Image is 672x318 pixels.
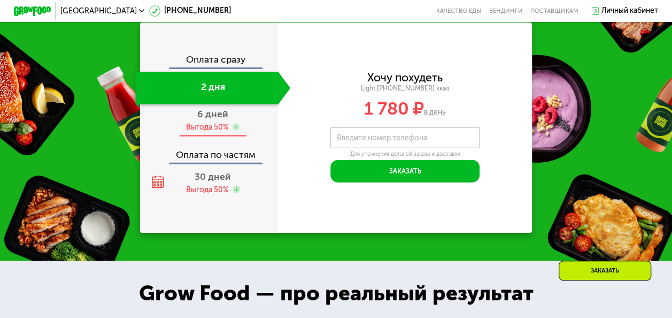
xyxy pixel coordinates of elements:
div: Grow Food — про реальный результат [125,278,548,310]
div: Для уточнения деталей заказа и доставки [330,150,480,158]
div: Личный кабинет [601,5,658,17]
a: Вендинги [489,7,523,15]
label: Введите номер телефона [336,135,427,141]
span: [GEOGRAPHIC_DATA] [60,7,136,15]
div: Light [PHONE_NUMBER] ккал [278,85,532,93]
a: [PHONE_NUMBER] [149,5,231,17]
a: Качество еды [436,7,482,15]
span: 30 дней [195,171,231,183]
span: в день [424,108,446,117]
div: Оплата сразу [141,55,279,67]
div: Заказать [559,261,651,281]
span: 6 дней [197,109,228,120]
div: поставщикам [530,7,578,15]
button: Заказать [330,160,480,183]
div: Выгода 50% [186,122,229,132]
div: Хочу похудеть [367,72,443,82]
div: Оплата по частям [141,141,279,162]
div: Выгода 50% [186,185,229,195]
span: 1 780 ₽ [364,98,424,119]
